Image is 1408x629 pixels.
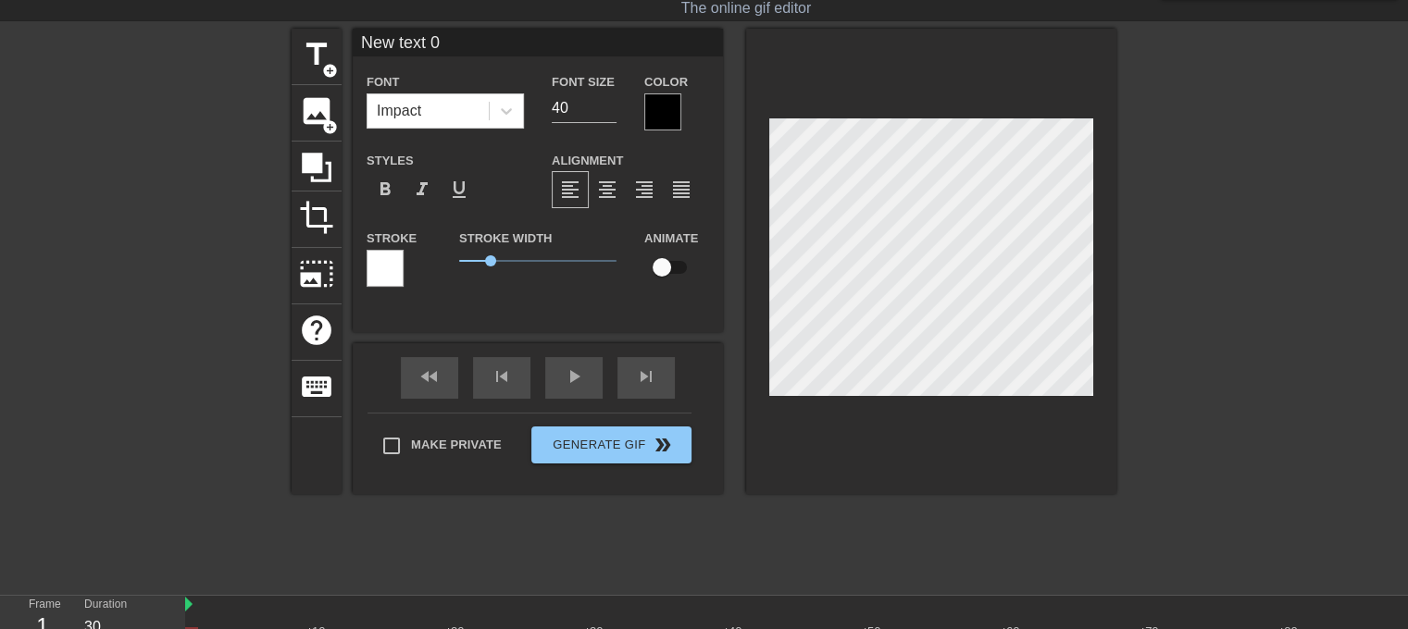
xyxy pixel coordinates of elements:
[299,256,334,291] span: photo_size_select_large
[299,200,334,235] span: crop
[559,179,581,201] span: format_align_left
[531,426,692,463] button: Generate Gif
[644,229,698,248] label: Animate
[635,365,657,388] span: skip_next
[563,365,585,388] span: play_arrow
[670,179,692,201] span: format_align_justify
[322,63,338,79] span: add_circle
[448,179,470,201] span: format_underline
[374,179,396,201] span: format_bold
[299,313,334,348] span: help
[299,93,334,129] span: image
[652,434,674,456] span: double_arrow
[367,152,414,170] label: Styles
[367,73,399,92] label: Font
[411,436,502,454] span: Make Private
[596,179,618,201] span: format_align_center
[84,599,127,610] label: Duration
[322,119,338,135] span: add_circle
[552,73,615,92] label: Font Size
[644,73,688,92] label: Color
[299,369,334,404] span: keyboard
[633,179,655,201] span: format_align_right
[459,229,552,248] label: Stroke Width
[418,365,441,388] span: fast_rewind
[367,229,417,248] label: Stroke
[539,434,684,456] span: Generate Gif
[411,179,433,201] span: format_italic
[299,37,334,72] span: title
[491,365,513,388] span: skip_previous
[377,100,421,122] div: Impact
[552,152,623,170] label: Alignment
